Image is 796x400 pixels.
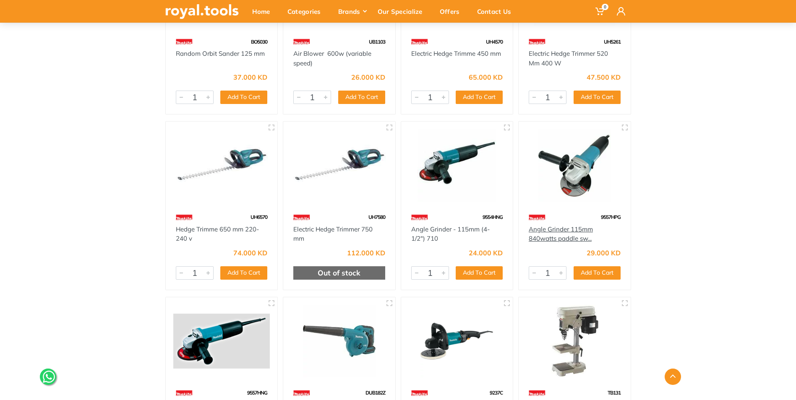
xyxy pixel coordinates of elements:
[173,129,270,202] img: Royal Tools - Hedge Trimme 650 mm 220-240 v
[246,3,282,20] div: Home
[411,34,428,49] img: 42.webp
[411,225,490,243] a: Angle Grinder - 115mm (4-1/2") 710
[332,3,372,20] div: Brands
[220,91,267,104] button: Add To Cart
[291,305,388,377] img: Royal Tools - Cordless Blower 18V LXT
[608,390,621,396] span: TB131
[602,4,608,10] span: 0
[293,225,373,243] a: Electric Hedge Trimmer 750 mm
[233,249,267,256] div: 74.000 KD
[176,210,193,225] img: 42.webp
[293,266,385,280] div: Out of stock
[372,3,434,20] div: Our Specialize
[456,91,503,104] button: Add To Cart
[471,3,523,20] div: Contact Us
[247,390,267,396] span: 9557HNG
[601,214,621,220] span: 9557HPG
[293,49,371,67] a: Air Blower 600w (variable speed)
[411,49,501,57] a: Electric Hedge Trimme 450 mm
[469,74,503,81] div: 65.000 KD
[604,39,621,45] span: UH5261
[529,34,545,49] img: 42.webp
[282,3,332,20] div: Categories
[176,34,193,49] img: 42.webp
[490,390,503,396] span: 9237C
[574,266,621,280] button: Add To Cart
[165,4,239,19] img: royal.tools Logo
[409,305,506,377] img: Royal Tools - Polisher 180mm (7
[351,74,385,81] div: 26.000 KD
[587,74,621,81] div: 47.500 KD
[233,74,267,81] div: 37.000 KD
[293,210,310,225] img: 42.webp
[483,214,503,220] span: 9554HNG
[251,39,267,45] span: BO5030
[338,91,385,104] button: Add To Cart
[587,249,621,256] div: 29.000 KD
[365,390,385,396] span: DUB182Z
[291,129,388,202] img: Royal Tools - Electric Hedge Trimmer 750 mm
[220,266,267,280] button: Add To Cart
[434,3,471,20] div: Offers
[293,34,310,49] img: 42.webp
[469,249,503,256] div: 24.000 KD
[574,91,621,104] button: Add To Cart
[176,49,265,57] a: Random Orbit Sander 125 mm
[486,39,503,45] span: UH4570
[456,266,503,280] button: Add To Cart
[529,210,545,225] img: 42.webp
[409,129,506,202] img: Royal Tools - Angle Grinder - 115mm (4-1/2
[251,214,267,220] span: UH6570
[529,49,608,67] a: Electric Hedge Trimmer 520 Mm 400 W
[411,210,428,225] img: 42.webp
[369,39,385,45] span: UB1103
[526,129,623,202] img: Royal Tools - Angle Grinder 115mm 840watts paddle switche
[529,225,593,243] a: Angle Grinder 115mm 840watts paddle sw...
[347,249,385,256] div: 112.000 KD
[526,305,623,377] img: Royal Tools - Drill Press 13mm, 250w, 1/3HP
[368,214,385,220] span: UH7580
[173,305,270,377] img: Royal Tools - Angle Grinder9557NB 115mm (4½
[176,225,259,243] a: Hedge Trimme 650 mm 220-240 v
